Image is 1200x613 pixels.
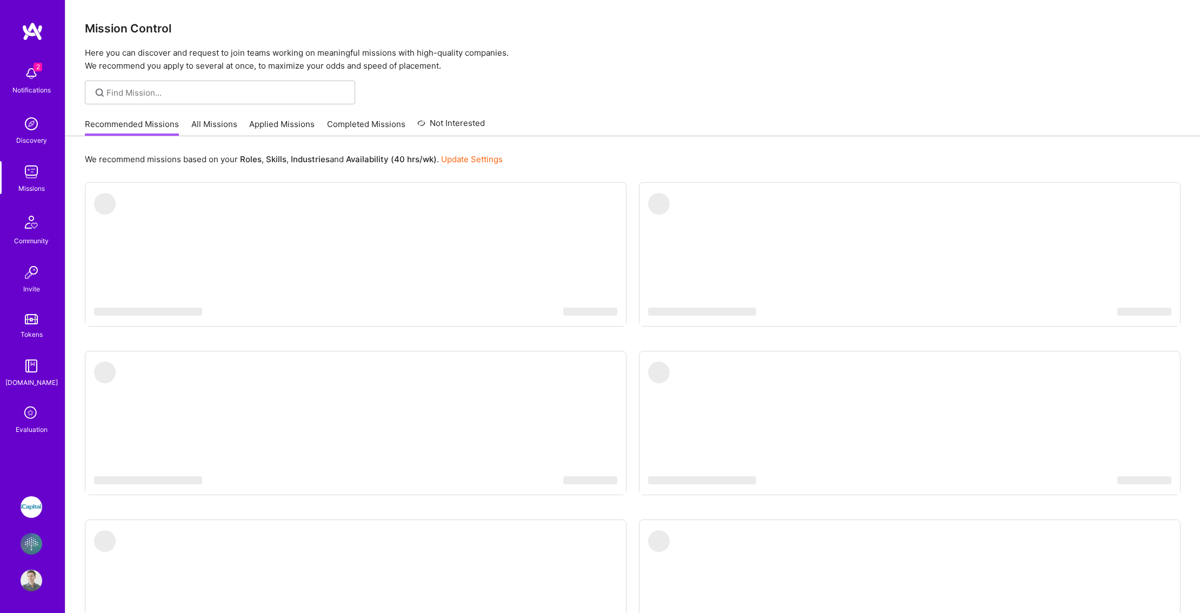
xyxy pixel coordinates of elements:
[34,63,42,71] span: 2
[417,117,485,136] a: Not Interested
[21,403,42,424] i: icon SelectionTeam
[21,113,42,135] img: discovery
[18,183,45,194] div: Missions
[18,209,44,235] img: Community
[21,329,43,340] div: Tokens
[21,355,42,377] img: guide book
[18,496,45,518] a: iCapital: Build and maintain RESTful API
[106,87,347,98] input: Find Mission...
[266,154,286,164] b: Skills
[85,46,1181,72] p: Here you can discover and request to join teams working on meaningful missions with high-quality ...
[291,154,330,164] b: Industries
[240,154,262,164] b: Roles
[18,533,45,555] a: Flowcarbon: AI Memory Company
[21,496,42,518] img: iCapital: Build and maintain RESTful API
[441,154,503,164] a: Update Settings
[191,118,237,136] a: All Missions
[21,161,42,183] img: teamwork
[18,570,45,591] a: User Avatar
[85,118,179,136] a: Recommended Missions
[21,262,42,283] img: Invite
[94,86,106,99] i: icon SearchGrey
[21,63,42,84] img: bell
[249,118,315,136] a: Applied Missions
[23,283,40,295] div: Invite
[16,135,47,146] div: Discovery
[12,84,51,96] div: Notifications
[5,377,58,388] div: [DOMAIN_NAME]
[85,154,503,165] p: We recommend missions based on your , , and .
[14,235,49,246] div: Community
[21,570,42,591] img: User Avatar
[25,314,38,324] img: tokens
[21,533,42,555] img: Flowcarbon: AI Memory Company
[346,154,437,164] b: Availability (40 hrs/wk)
[22,22,43,41] img: logo
[85,22,1181,35] h3: Mission Control
[327,118,405,136] a: Completed Missions
[16,424,48,435] div: Evaluation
